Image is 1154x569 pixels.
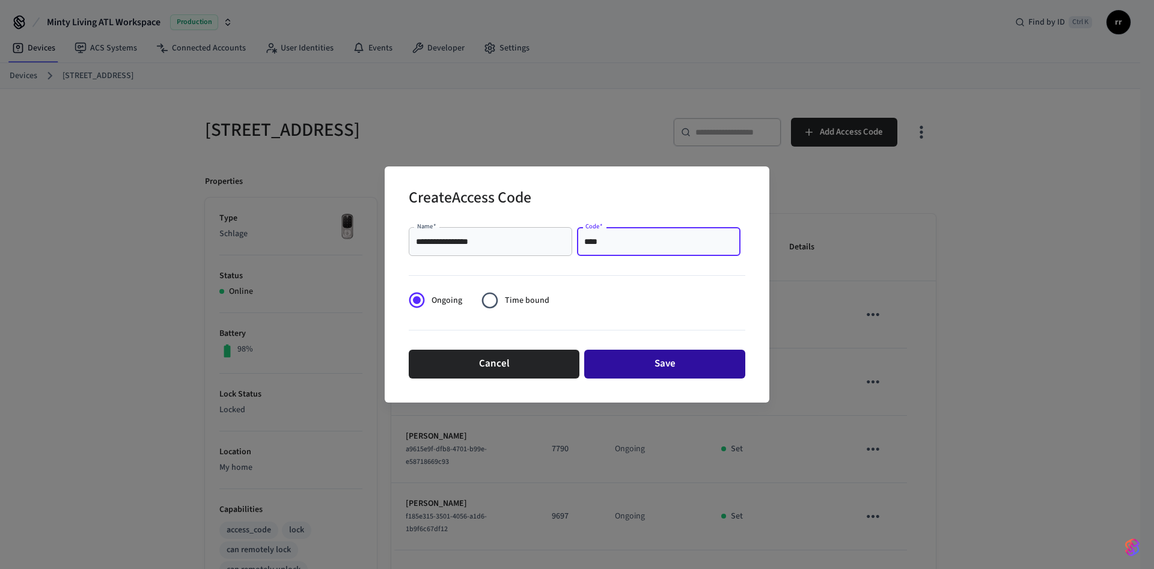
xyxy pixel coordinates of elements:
[505,294,549,307] span: Time bound
[584,350,745,379] button: Save
[409,350,579,379] button: Cancel
[417,222,436,231] label: Name
[1125,538,1140,557] img: SeamLogoGradient.69752ec5.svg
[409,181,531,218] h2: Create Access Code
[585,222,603,231] label: Code
[432,294,462,307] span: Ongoing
